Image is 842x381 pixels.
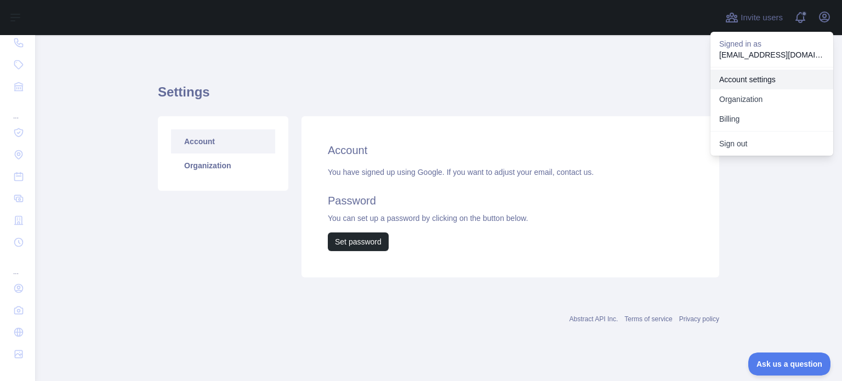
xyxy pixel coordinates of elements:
[741,12,783,24] span: Invite users
[710,70,833,89] a: Account settings
[719,49,824,60] p: [EMAIL_ADDRESS][DOMAIN_NAME]
[9,254,26,276] div: ...
[748,352,831,376] iframe: Toggle Customer Support
[328,193,693,208] h2: Password
[624,315,672,323] a: Terms of service
[9,99,26,121] div: ...
[570,315,618,323] a: Abstract API Inc.
[710,89,833,109] a: Organization
[710,109,833,129] button: Billing
[710,134,833,153] button: Sign out
[723,9,785,26] button: Invite users
[679,315,719,323] a: Privacy policy
[556,168,594,177] a: contact us.
[328,232,389,251] button: Set password
[158,83,719,110] h1: Settings
[719,38,824,49] p: Signed in as
[171,153,275,178] a: Organization
[328,167,693,251] div: You have signed up using Google. If you want to adjust your email, You can set up a password by c...
[171,129,275,153] a: Account
[328,143,693,158] h2: Account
